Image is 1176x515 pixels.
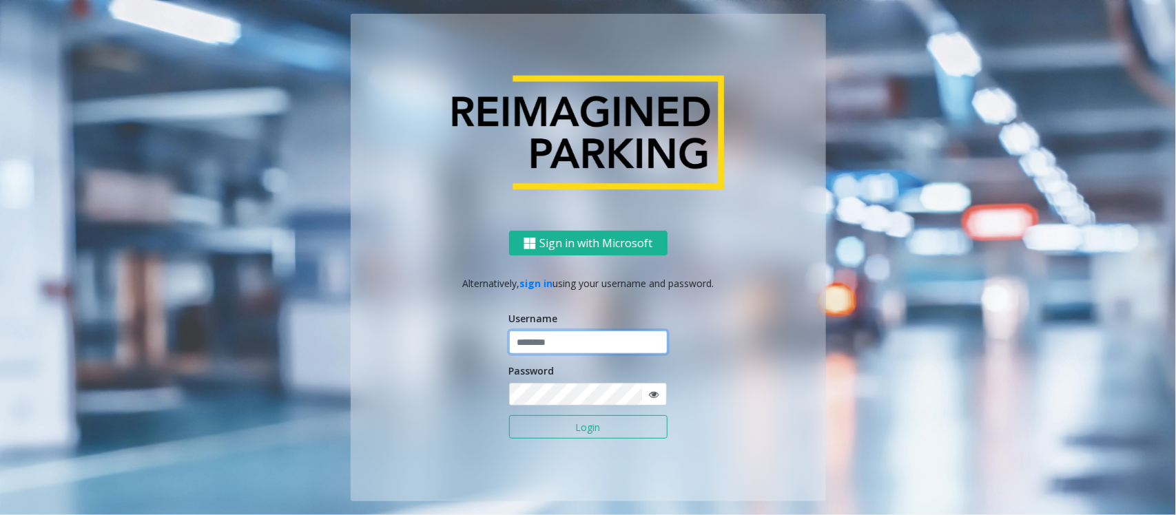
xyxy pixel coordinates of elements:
[519,277,553,290] a: sign in
[509,415,668,439] button: Login
[364,276,812,291] p: Alternatively, using your username and password.
[509,231,668,256] button: Sign in with Microsoft
[509,311,558,326] label: Username
[509,364,555,378] label: Password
